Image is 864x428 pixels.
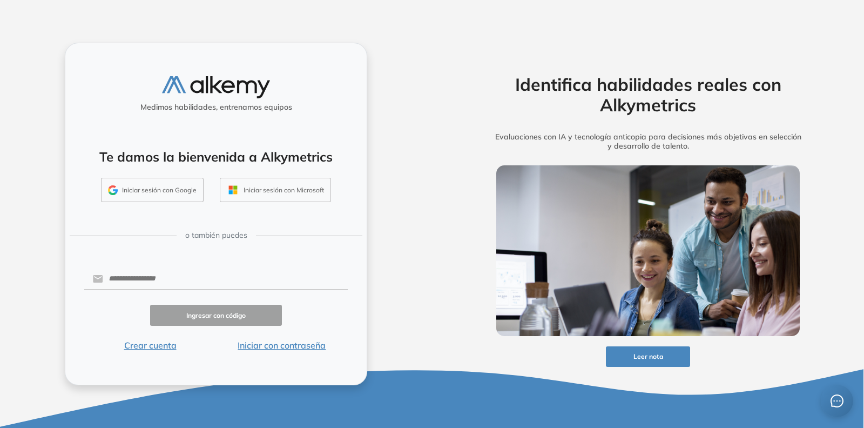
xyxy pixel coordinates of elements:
[480,74,816,116] h2: Identifica habilidades reales con Alkymetrics
[185,230,247,241] span: o también puedes
[810,376,864,428] div: Widget de chat
[84,339,216,352] button: Crear cuenta
[150,305,282,326] button: Ingresar con código
[101,178,204,203] button: Iniciar sesión con Google
[220,178,331,203] button: Iniciar sesión con Microsoft
[108,185,118,195] img: GMAIL_ICON
[162,76,270,98] img: logo-alkemy
[480,132,816,151] h5: Evaluaciones con IA y tecnología anticopia para decisiones más objetivas en selección y desarroll...
[810,376,864,428] iframe: Chat Widget
[79,149,353,165] h4: Te damos la bienvenida a Alkymetrics
[70,103,362,112] h5: Medimos habilidades, entrenamos equipos
[496,165,800,336] img: img-more-info
[227,184,239,196] img: OUTLOOK_ICON
[216,339,348,352] button: Iniciar con contraseña
[606,346,690,367] button: Leer nota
